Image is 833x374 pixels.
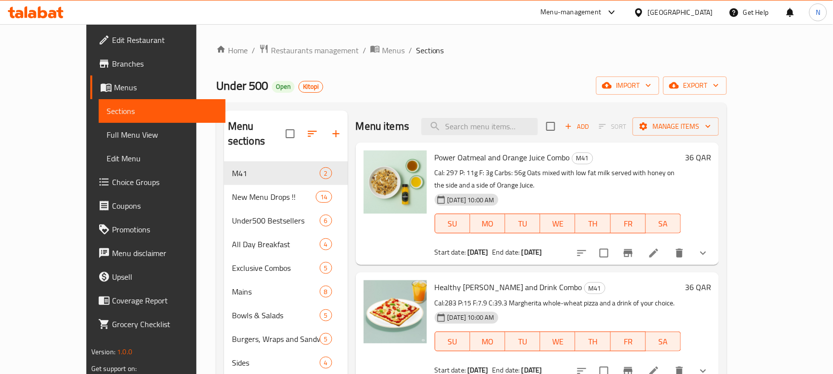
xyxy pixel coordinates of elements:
[224,256,348,280] div: Exclusive Combos5
[91,345,115,358] span: Version:
[650,217,677,231] span: SA
[646,214,681,233] button: SA
[320,309,332,321] div: items
[232,262,320,274] span: Exclusive Combos
[416,44,444,56] span: Sections
[356,119,410,134] h2: Menu items
[90,218,226,241] a: Promotions
[444,195,498,205] span: [DATE] 10:00 AM
[112,200,218,212] span: Coupons
[575,214,610,233] button: TH
[474,335,501,349] span: MO
[252,44,255,56] li: /
[112,34,218,46] span: Edit Restaurant
[272,81,295,93] div: Open
[320,167,332,179] div: items
[421,118,538,135] input: search
[112,224,218,235] span: Promotions
[224,280,348,303] div: Mains8
[561,119,593,134] span: Add item
[579,217,606,231] span: TH
[99,147,226,170] a: Edit Menu
[320,262,332,274] div: items
[439,217,466,231] span: SU
[114,81,218,93] span: Menus
[320,240,332,249] span: 4
[668,241,691,265] button: delete
[409,44,412,56] li: /
[364,150,427,214] img: Power Oatmeal and Orange Juice Combo
[572,152,593,164] span: M41
[316,192,331,202] span: 14
[320,216,332,225] span: 6
[382,44,405,56] span: Menus
[611,214,646,233] button: FR
[299,82,323,91] span: Kitopi
[671,79,719,92] span: export
[90,28,226,52] a: Edit Restaurant
[364,280,427,343] img: Healthy Margherita Pizza and Drink Combo
[320,169,332,178] span: 2
[107,152,218,164] span: Edit Menu
[232,286,320,298] span: Mains
[99,123,226,147] a: Full Menu View
[232,167,320,179] span: M41
[492,246,520,259] span: End date:
[435,297,681,309] p: Cal:283 P:15 F:7.9 C:39.3 Margherita whole-wheat pizza and a drink of your choice.
[232,333,320,345] div: Burgers, Wraps and Sandwiches
[320,287,332,297] span: 8
[232,215,320,226] span: Under500 Bestsellers
[90,170,226,194] a: Choice Groups
[685,280,711,294] h6: 36 QAR
[540,214,575,233] button: WE
[301,122,324,146] span: Sort sections
[435,214,470,233] button: SU
[468,246,489,259] b: [DATE]
[561,119,593,134] button: Add
[575,332,610,351] button: TH
[224,327,348,351] div: Burgers, Wraps and Sandwiches5
[593,119,633,134] span: Select section first
[271,44,359,56] span: Restaurants management
[224,161,348,185] div: M412
[685,150,711,164] h6: 36 QAR
[816,7,820,18] span: N
[280,123,301,144] span: Select all sections
[435,332,470,351] button: SU
[604,79,651,92] span: import
[363,44,366,56] li: /
[540,332,575,351] button: WE
[112,247,218,259] span: Menu disclaimer
[259,44,359,57] a: Restaurants management
[216,44,248,56] a: Home
[232,357,320,369] span: Sides
[232,191,316,203] span: New Menu Drops !!
[564,121,590,132] span: Add
[224,209,348,232] div: Under500 Bestsellers6
[90,312,226,336] a: Grocery Checklist
[650,335,677,349] span: SA
[505,214,540,233] button: TU
[474,217,501,231] span: MO
[544,335,571,349] span: WE
[522,246,542,259] b: [DATE]
[320,215,332,226] div: items
[579,335,606,349] span: TH
[112,271,218,283] span: Upsell
[320,333,332,345] div: items
[370,44,405,57] a: Menus
[216,44,727,57] nav: breadcrumb
[224,303,348,327] div: Bowls & Salads5
[320,358,332,368] span: 4
[505,332,540,351] button: TU
[112,295,218,306] span: Coverage Report
[540,116,561,137] span: Select section
[435,280,582,295] span: Healthy [PERSON_NAME] and Drink Combo
[584,282,606,294] div: M41
[697,247,709,259] svg: Show Choices
[316,191,332,203] div: items
[272,82,295,91] span: Open
[596,76,659,95] button: import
